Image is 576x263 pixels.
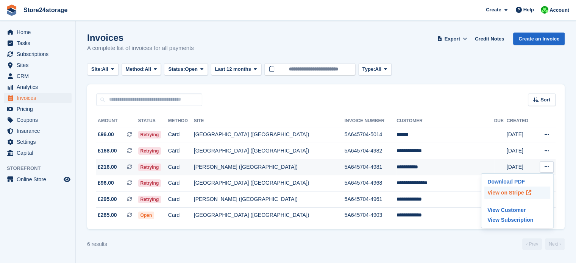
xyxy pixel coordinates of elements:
a: menu [4,49,72,59]
a: menu [4,137,72,147]
span: All [145,65,151,73]
td: 5A645704-4982 [345,143,397,159]
a: Download PDF [484,177,550,187]
span: Storefront [7,165,75,172]
span: Pricing [17,104,62,114]
a: menu [4,148,72,158]
a: menu [4,71,72,81]
div: 6 results [87,240,107,248]
h1: Invoices [87,33,194,43]
th: Amount [96,115,138,127]
a: Create an Invoice [513,33,565,45]
span: Capital [17,148,62,158]
span: Export [445,35,460,43]
span: £216.00 [98,163,117,171]
span: CRM [17,71,62,81]
span: Retrying [138,163,161,171]
nav: Page [521,238,566,250]
a: menu [4,104,72,114]
button: Site: All [87,63,119,76]
span: £295.00 [98,195,117,203]
span: £96.00 [98,131,114,139]
a: menu [4,82,72,92]
span: £168.00 [98,147,117,155]
a: View Customer [484,205,550,215]
td: [GEOGRAPHIC_DATA] ([GEOGRAPHIC_DATA]) [194,175,345,191]
th: Method [168,115,194,127]
a: Next [545,238,565,250]
th: Status [138,115,168,127]
a: menu [4,115,72,125]
a: View on Stripe [484,187,550,199]
a: menu [4,126,72,136]
span: Method: [126,65,145,73]
td: [GEOGRAPHIC_DATA] ([GEOGRAPHIC_DATA]) [194,143,345,159]
span: Type: [362,65,375,73]
p: A complete list of invoices for all payments [87,44,194,53]
td: 5A645704-4968 [345,175,397,191]
button: Type: All [358,63,392,76]
button: Status: Open [164,63,208,76]
button: Export [436,33,469,45]
td: 5A645704-4981 [345,159,397,175]
td: 5A645704-4903 [345,207,397,223]
span: £96.00 [98,179,114,187]
span: Insurance [17,126,62,136]
span: Subscriptions [17,49,62,59]
td: 5A645704-4961 [345,191,397,208]
a: menu [4,38,72,48]
td: Card [168,175,194,191]
span: Create [486,6,501,14]
span: Coupons [17,115,62,125]
a: Credit Notes [472,33,507,45]
th: Due [494,115,507,127]
td: Card [168,127,194,143]
a: menu [4,174,72,185]
span: Site: [91,65,102,73]
a: menu [4,60,72,70]
td: [DATE] [507,143,535,159]
td: Card [168,191,194,208]
td: [DATE] [507,159,535,175]
button: Last 12 months [211,63,261,76]
td: [DATE] [507,127,535,143]
th: Site [194,115,345,127]
a: Preview store [62,175,72,184]
span: Retrying [138,131,161,139]
td: Card [168,207,194,223]
th: Customer [396,115,494,127]
td: Card [168,159,194,175]
img: Tracy Harper [541,6,548,14]
span: Account [549,6,569,14]
span: Open [185,65,198,73]
span: Retrying [138,147,161,155]
th: Created [507,115,535,127]
td: 5A645704-5014 [345,127,397,143]
span: Home [17,27,62,37]
a: menu [4,93,72,103]
span: Analytics [17,82,62,92]
td: [GEOGRAPHIC_DATA] ([GEOGRAPHIC_DATA]) [194,207,345,223]
td: [PERSON_NAME] ([GEOGRAPHIC_DATA]) [194,159,345,175]
span: Tasks [17,38,62,48]
span: All [102,65,108,73]
img: stora-icon-8386f47178a22dfd0bd8f6a31ec36ba5ce8667c1dd55bd0f319d3a0aa187defe.svg [6,5,17,16]
span: Retrying [138,196,161,203]
span: Retrying [138,179,161,187]
span: Help [523,6,534,14]
span: Online Store [17,174,62,185]
span: Sites [17,60,62,70]
span: £285.00 [98,211,117,219]
span: Open [138,212,155,219]
span: Invoices [17,93,62,103]
span: All [375,65,381,73]
th: Invoice Number [345,115,397,127]
a: View Subscription [484,215,550,225]
td: [PERSON_NAME] ([GEOGRAPHIC_DATA]) [194,191,345,208]
td: [GEOGRAPHIC_DATA] ([GEOGRAPHIC_DATA]) [194,127,345,143]
button: Method: All [122,63,161,76]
